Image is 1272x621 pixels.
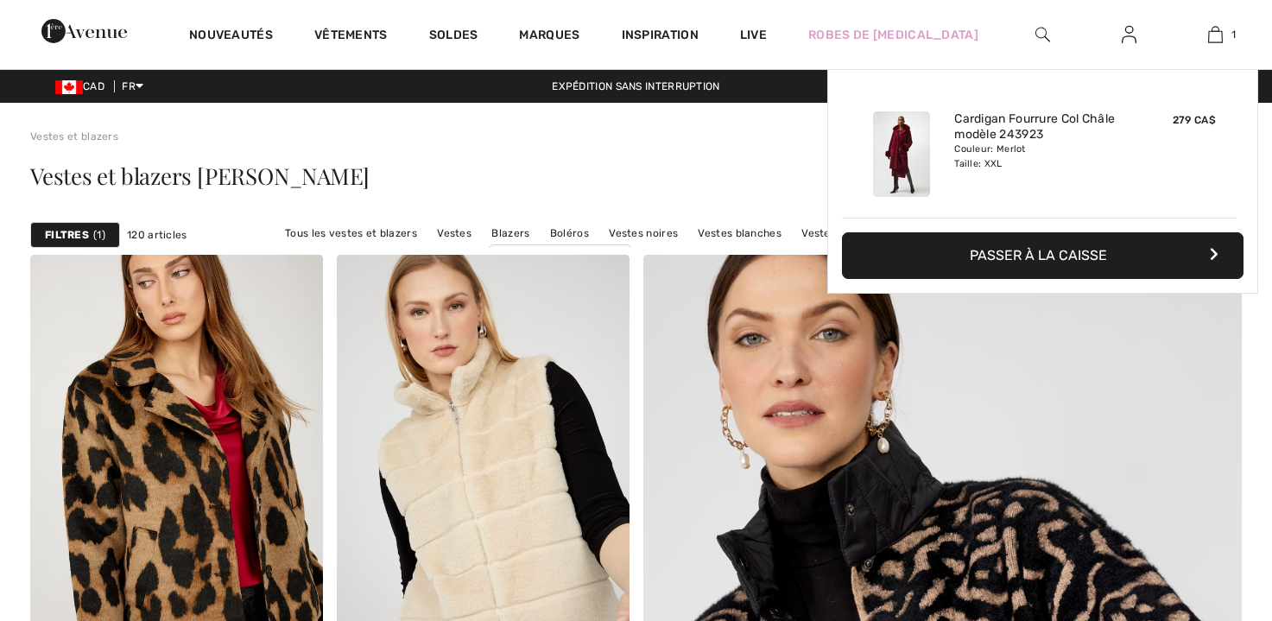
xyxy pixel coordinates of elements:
[55,80,111,92] span: CAD
[1122,24,1136,45] img: Mes infos
[489,244,631,269] a: Vestes [PERSON_NAME]
[1173,114,1216,126] span: 279 CA$
[873,111,930,197] img: Cardigan Fourrure Col Châle modèle 243923
[519,28,579,46] a: Marques
[428,222,480,244] a: Vestes
[793,222,933,244] a: Vestes [PERSON_NAME]
[314,28,388,46] a: Vêtements
[689,222,790,244] a: Vestes blanches
[1231,27,1236,42] span: 1
[30,130,118,143] a: Vestes et blazers
[1173,24,1257,45] a: 1
[622,28,699,46] span: Inspiration
[541,222,598,244] a: Boléros
[45,227,89,243] strong: Filtres
[276,222,426,244] a: Tous les vestes et blazers
[30,161,370,191] span: Vestes et blazers [PERSON_NAME]
[127,227,187,243] span: 120 articles
[954,143,1124,170] div: Couleur: Merlot Taille: XXL
[634,245,722,268] a: Vestes bleues
[483,222,538,244] a: Blazers
[842,232,1244,279] button: Passer à la caisse
[189,28,273,46] a: Nouveautés
[808,26,978,44] a: Robes de [MEDICAL_DATA]
[600,222,687,244] a: Vestes noires
[122,80,143,92] span: FR
[93,227,105,243] span: 1
[55,80,83,94] img: Canadian Dollar
[1208,24,1223,45] img: Mon panier
[954,111,1124,143] a: Cardigan Fourrure Col Châle modèle 243923
[41,14,127,48] img: 1ère Avenue
[740,26,767,44] a: Live
[1035,24,1050,45] img: recherche
[1108,24,1150,46] a: Se connecter
[429,28,478,46] a: Soldes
